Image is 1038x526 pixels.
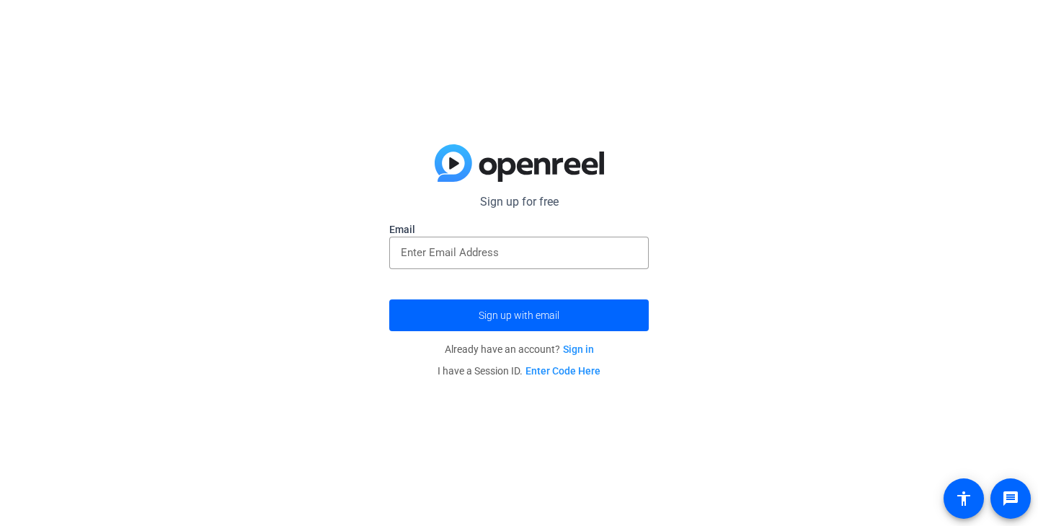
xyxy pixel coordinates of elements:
p: Sign up for free [389,193,649,211]
a: Enter Code Here [525,365,600,377]
mat-icon: accessibility [955,490,972,507]
span: I have a Session ID. [438,365,600,377]
mat-icon: message [1002,490,1019,507]
span: Already have an account? [445,343,594,355]
a: Sign in [563,343,594,355]
input: Enter Email Address [401,244,637,261]
img: blue-gradient.svg [435,144,604,182]
button: Sign up with email [389,299,649,331]
label: Email [389,222,649,237]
